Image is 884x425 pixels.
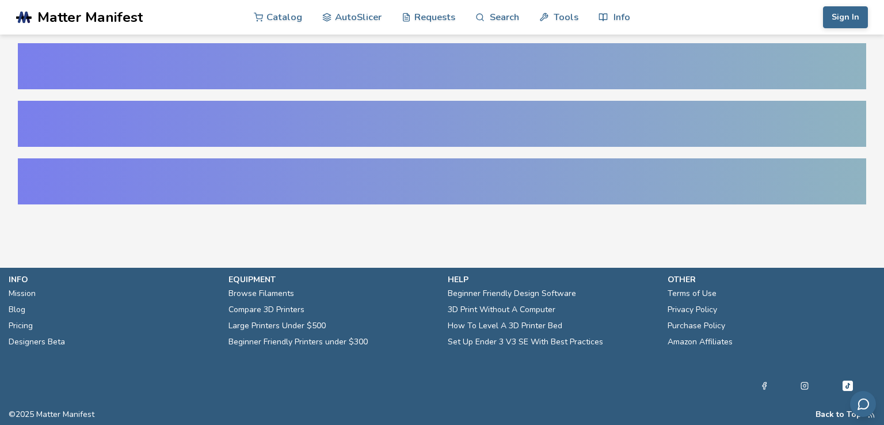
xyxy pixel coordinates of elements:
button: Sign In [823,6,868,28]
a: Beginner Friendly Printers under $300 [228,334,368,350]
a: RSS Feed [867,410,875,419]
a: 3D Print Without A Computer [448,302,555,318]
a: Blog [9,302,25,318]
p: equipment [228,274,437,286]
span: Matter Manifest [37,9,143,25]
button: Send feedback via email [850,391,876,417]
span: © 2025 Matter Manifest [9,410,94,419]
a: Beginner Friendly Design Software [448,286,576,302]
a: Instagram [801,379,809,393]
a: How To Level A 3D Printer Bed [448,318,562,334]
a: Compare 3D Printers [228,302,304,318]
a: Terms of Use [668,286,717,302]
p: info [9,274,217,286]
a: Large Printers Under $500 [228,318,326,334]
a: Purchase Policy [668,318,725,334]
a: Browse Filaments [228,286,294,302]
p: help [448,274,656,286]
p: other [668,274,876,286]
button: Back to Top [816,410,862,419]
a: Privacy Policy [668,302,717,318]
a: Set Up Ender 3 V3 SE With Best Practices [448,334,603,350]
a: Amazon Affiliates [668,334,733,350]
a: Facebook [760,379,768,393]
a: Tiktok [841,379,855,393]
a: Mission [9,286,36,302]
a: Designers Beta [9,334,65,350]
a: Pricing [9,318,33,334]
